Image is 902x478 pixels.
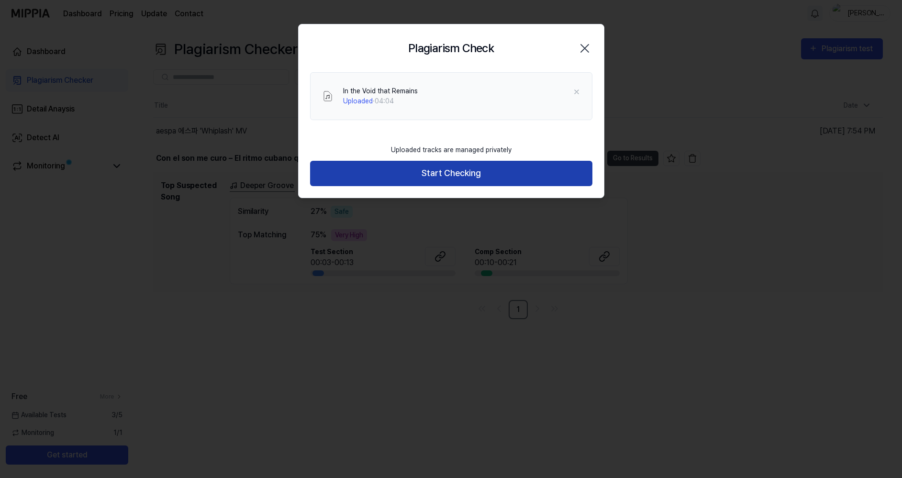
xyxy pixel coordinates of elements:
[408,40,494,57] h2: Plagiarism Check
[343,97,373,105] span: Uploaded
[343,96,418,106] div: · 04:04
[322,90,334,102] img: File Select
[385,139,517,161] div: Uploaded tracks are managed privately
[343,86,418,96] div: In the Void that Remains
[310,161,592,186] button: Start Checking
